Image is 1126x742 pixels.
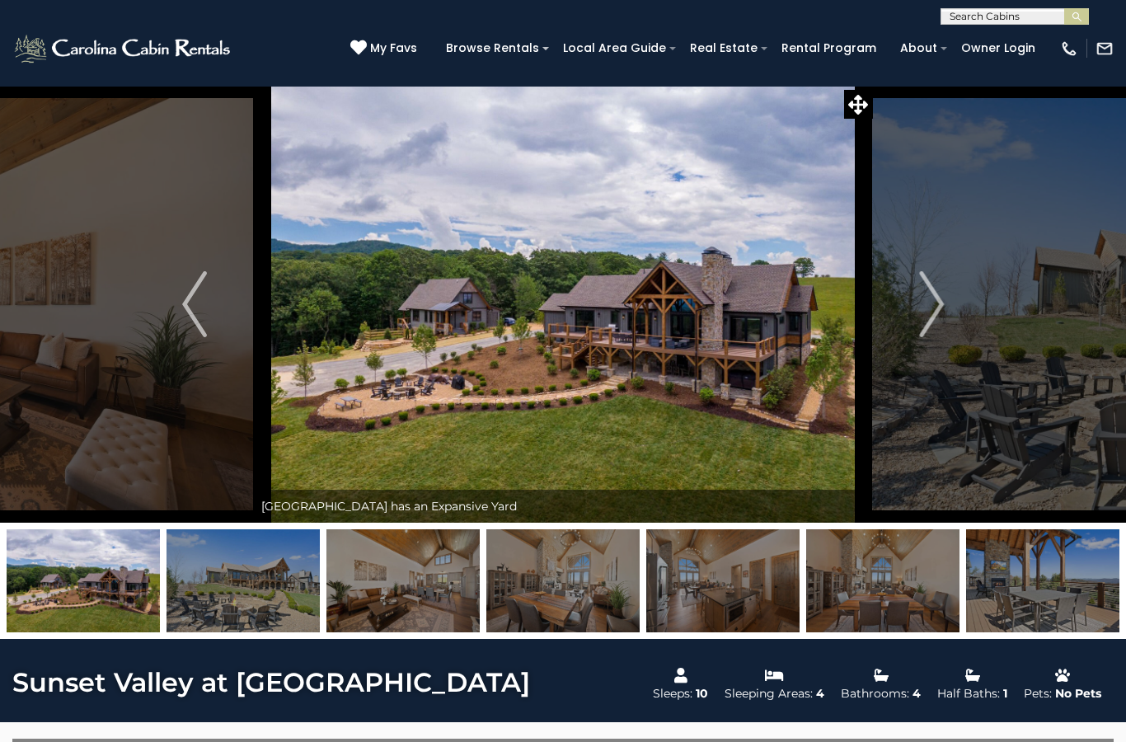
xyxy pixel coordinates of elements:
[773,35,884,61] a: Rental Program
[136,86,253,523] button: Previous
[326,529,480,632] img: 168358290
[182,271,207,337] img: arrow
[806,529,959,632] img: 168358285
[646,529,800,632] img: 168358284
[486,529,640,632] img: 168358286
[7,529,160,632] img: 168273321
[438,35,547,61] a: Browse Rentals
[919,271,944,337] img: arrow
[350,40,421,58] a: My Favs
[873,86,990,523] button: Next
[12,32,235,65] img: White-1-2.png
[1060,40,1078,58] img: phone-regular-white.png
[555,35,674,61] a: Local Area Guide
[892,35,945,61] a: About
[370,40,417,57] span: My Favs
[953,35,1044,61] a: Owner Login
[1096,40,1114,58] img: mail-regular-white.png
[966,529,1119,632] img: 168358311
[167,529,320,632] img: 168358324
[253,490,872,523] div: [GEOGRAPHIC_DATA] has an Expansive Yard
[682,35,766,61] a: Real Estate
